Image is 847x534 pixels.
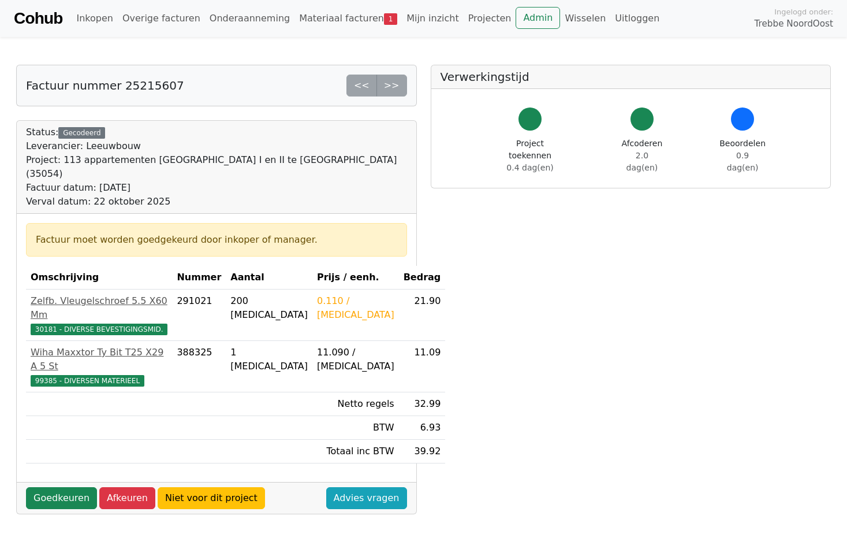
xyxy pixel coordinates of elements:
div: Beoordelen [719,138,766,174]
td: 11.09 [399,341,446,392]
a: Uitloggen [610,7,664,30]
div: Leverancier: Leeuwbouw [26,139,407,153]
h5: Verwerkingstijd [441,70,822,84]
a: Admin [516,7,560,29]
td: Totaal inc BTW [312,440,399,463]
div: Gecodeerd [58,127,105,139]
div: Factuur moet worden goedgekeurd door inkoper of manager. [36,233,397,247]
a: Projecten [464,7,516,30]
a: Materiaal facturen1 [294,7,402,30]
a: Niet voor dit project [158,487,265,509]
div: Verval datum: 22 oktober 2025 [26,195,407,209]
div: Project: 113 appartementen [GEOGRAPHIC_DATA] I en II te [GEOGRAPHIC_DATA] (35054) [26,153,407,181]
h5: Factuur nummer 25215607 [26,79,184,92]
a: Mijn inzicht [402,7,464,30]
a: Afkeuren [99,487,155,509]
div: Factuur datum: [DATE] [26,181,407,195]
span: 0.4 dag(en) [506,163,553,172]
div: 200 [MEDICAL_DATA] [230,294,308,322]
span: 99385 - DIVERSEN MATERIEEL [31,375,144,387]
td: 32.99 [399,392,446,416]
span: 30181 - DIVERSE BEVESTIGINGSMID. [31,324,167,335]
td: 388325 [172,341,226,392]
a: Zelfb. Vleugelschroef 5.5 X60 Mm30181 - DIVERSE BEVESTIGINGSMID. [31,294,167,336]
a: Inkopen [72,7,117,30]
span: Trebbe NoordOost [755,17,833,31]
td: 6.93 [399,416,446,440]
div: Zelfb. Vleugelschroef 5.5 X60 Mm [31,294,167,322]
div: 11.090 / [MEDICAL_DATA] [317,346,394,373]
div: Status: [26,125,407,209]
a: Advies vragen [326,487,407,509]
td: 21.90 [399,290,446,341]
th: Aantal [226,266,312,290]
th: Omschrijving [26,266,172,290]
span: 0.9 dag(en) [727,151,759,172]
div: Wiha Maxxtor Ty Bit T25 X29 A 5 St [31,346,167,373]
td: Netto regels [312,392,399,416]
div: 0.110 / [MEDICAL_DATA] [317,294,394,322]
th: Prijs / eenh. [312,266,399,290]
a: Cohub [14,5,62,32]
span: 1 [384,13,397,25]
div: Afcoderen [620,138,665,174]
td: 39.92 [399,440,446,463]
th: Bedrag [399,266,446,290]
div: Project toekennen [496,138,565,174]
a: Onderaanneming [205,7,294,30]
a: Wisselen [560,7,610,30]
a: Wiha Maxxtor Ty Bit T25 X29 A 5 St99385 - DIVERSEN MATERIEEL [31,346,167,387]
span: 2.0 dag(en) [626,151,658,172]
a: Goedkeuren [26,487,97,509]
th: Nummer [172,266,226,290]
a: Overige facturen [118,7,205,30]
td: 291021 [172,290,226,341]
span: Ingelogd onder: [774,6,833,17]
div: 1 [MEDICAL_DATA] [230,346,308,373]
td: BTW [312,416,399,440]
